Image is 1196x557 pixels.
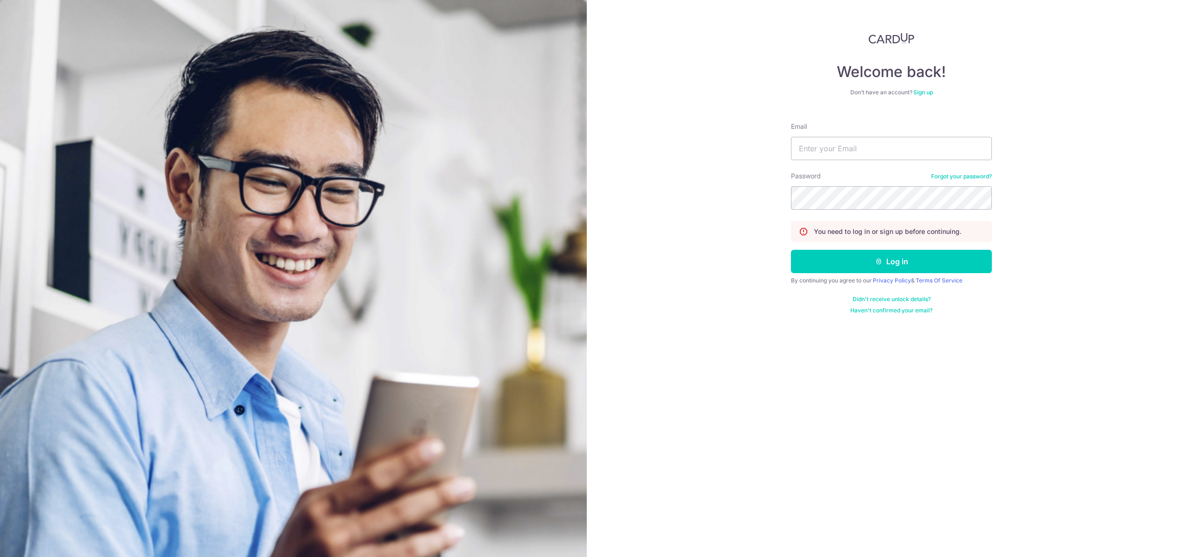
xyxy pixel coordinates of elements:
[791,63,992,81] h4: Welcome back!
[814,227,961,236] p: You need to log in or sign up before continuing.
[850,307,933,314] a: Haven't confirmed your email?
[791,137,992,160] input: Enter your Email
[791,277,992,284] div: By continuing you agree to our &
[791,122,807,131] label: Email
[791,250,992,273] button: Log in
[913,89,933,96] a: Sign up
[916,277,962,284] a: Terms Of Service
[791,171,821,181] label: Password
[931,173,992,180] a: Forgot your password?
[869,33,914,44] img: CardUp Logo
[853,296,931,303] a: Didn't receive unlock details?
[791,89,992,96] div: Don’t have an account?
[873,277,911,284] a: Privacy Policy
